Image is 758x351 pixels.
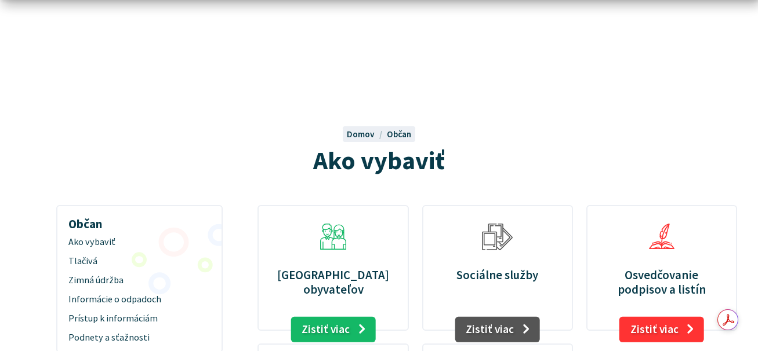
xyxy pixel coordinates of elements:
[68,290,211,309] span: Informácie o odpadoch
[387,129,411,140] a: Občan
[68,233,211,252] span: Ako vybaviť
[61,209,217,233] h3: Občan
[600,268,723,297] p: Osvedčovanie podpisov a listín
[61,290,217,309] a: Informácie o odpadoch
[619,317,705,342] a: Zistiť viac
[291,317,376,342] a: Zistiť viac
[436,268,558,282] p: Sociálne služby
[347,129,386,140] a: Domov
[313,144,445,176] span: Ako vybaviť
[61,271,217,290] a: Zimná údržba
[68,328,211,347] span: Podnety a sťažnosti
[61,233,217,252] a: Ako vybaviť
[61,309,217,328] a: Prístup k informáciám
[68,252,211,271] span: Tlačivá
[61,328,217,347] a: Podnety a sťažnosti
[455,317,540,342] a: Zistiť viac
[68,309,211,328] span: Prístup k informáciám
[272,268,394,297] p: [GEOGRAPHIC_DATA] obyvateľov
[61,252,217,271] a: Tlačivá
[347,129,375,140] span: Domov
[68,271,211,290] span: Zimná údržba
